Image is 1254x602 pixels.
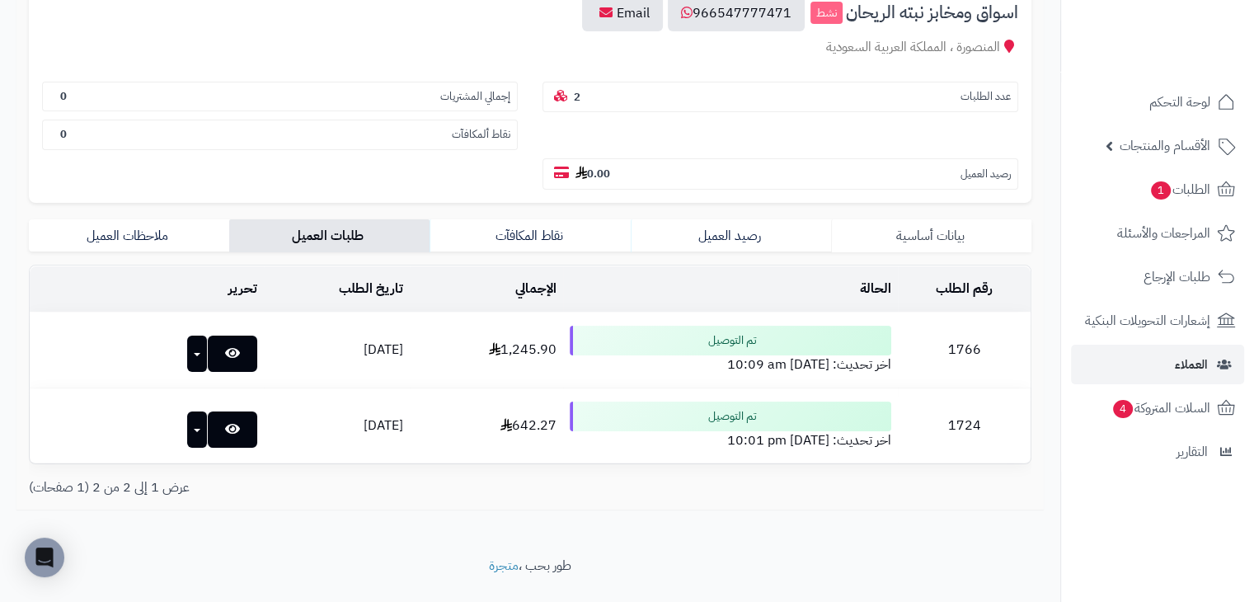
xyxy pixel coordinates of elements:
[264,266,411,312] td: تاريخ الطلب
[264,388,411,463] td: [DATE]
[60,126,67,142] b: 0
[898,266,1031,312] td: رقم الطلب
[29,219,229,252] a: ملاحظات العميل
[30,266,264,312] td: تحرير
[1151,181,1172,200] span: 1
[1071,345,1244,384] a: العملاء
[42,38,1018,57] div: المنصورة ، المملكة العربية السعودية
[898,313,1031,388] td: 1766
[1085,309,1210,332] span: إشعارات التحويلات البنكية
[1177,440,1208,463] span: التقارير
[60,88,67,104] b: 0
[430,219,630,252] a: نقاط المكافآت
[1071,257,1244,297] a: طلبات الإرجاع
[25,538,64,577] div: Open Intercom Messenger
[410,388,562,463] td: 642.27
[1071,301,1244,341] a: إشعارات التحويلات البنكية
[410,313,562,388] td: 1,245.90
[489,556,519,576] a: متجرة
[1071,432,1244,472] a: التقارير
[1071,82,1244,122] a: لوحة التحكم
[960,167,1011,182] small: رصيد العميل
[1117,222,1210,245] span: المراجعات والأسئلة
[810,2,843,25] small: نشط
[1149,91,1210,114] span: لوحة التحكم
[563,266,899,312] td: الحالة
[1111,397,1210,420] span: السلات المتروكة
[846,3,1018,22] span: اسواق ومخابز نبته الريحان
[264,313,411,388] td: [DATE]
[1142,38,1238,73] img: logo-2.png
[1120,134,1210,158] span: الأقسام والمنتجات
[631,219,831,252] a: رصيد العميل
[1071,388,1244,428] a: السلات المتروكة4
[1144,266,1210,289] span: طلبات الإرجاع
[1071,214,1244,253] a: المراجعات والأسئلة
[960,89,1011,105] small: عدد الطلبات
[898,388,1031,463] td: 1724
[16,478,530,497] div: عرض 1 إلى 2 من 2 (1 صفحات)
[570,326,892,355] div: تم التوصيل
[563,313,899,388] td: اخر تحديث: [DATE] 10:09 am
[1175,353,1208,376] span: العملاء
[1113,400,1134,419] span: 4
[1149,178,1210,201] span: الطلبات
[410,266,562,312] td: الإجمالي
[574,89,580,105] b: 2
[440,89,510,105] small: إجمالي المشتريات
[1071,170,1244,209] a: الطلبات1
[563,388,899,463] td: اخر تحديث: [DATE] 10:01 pm
[229,219,430,252] a: طلبات العميل
[575,166,610,181] b: 0.00
[452,127,510,143] small: نقاط ألمكافآت
[831,219,1031,252] a: بيانات أساسية
[570,402,892,431] div: تم التوصيل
